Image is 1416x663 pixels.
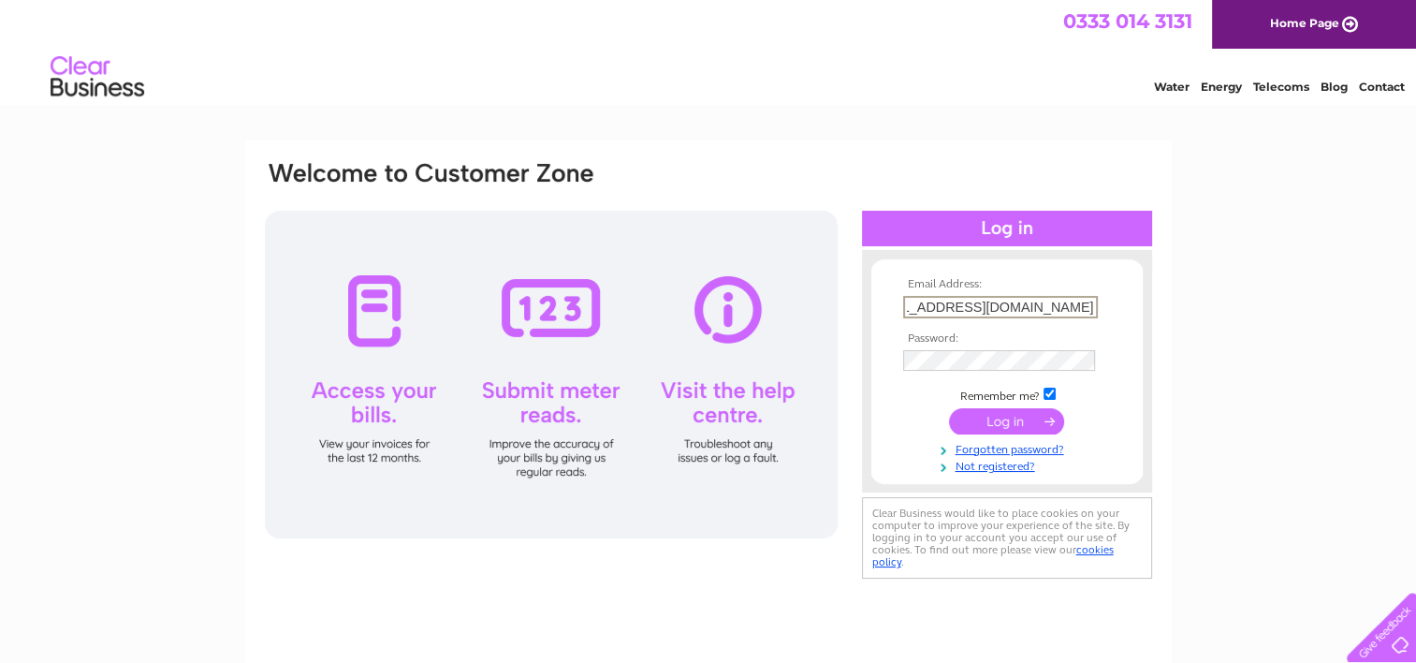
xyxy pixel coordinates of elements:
th: Password: [898,332,1116,346]
div: Clear Business is a trading name of Verastar Limited (registered in [GEOGRAPHIC_DATA] No. 3667643... [267,10,1151,91]
img: logo.png [50,49,145,106]
a: Energy [1201,80,1242,94]
a: cookies policy [872,543,1114,568]
input: Submit [949,408,1064,435]
div: Clear Business would like to place cookies on your computer to improve your experience of the sit... [862,497,1152,579]
a: 0333 014 3131 [1063,9,1192,33]
th: Email Address: [898,278,1116,291]
a: Contact [1359,80,1405,94]
a: Not registered? [903,456,1116,474]
a: Forgotten password? [903,439,1116,457]
a: Water [1154,80,1190,94]
a: Telecoms [1253,80,1309,94]
a: Blog [1321,80,1348,94]
td: Remember me? [898,385,1116,404]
